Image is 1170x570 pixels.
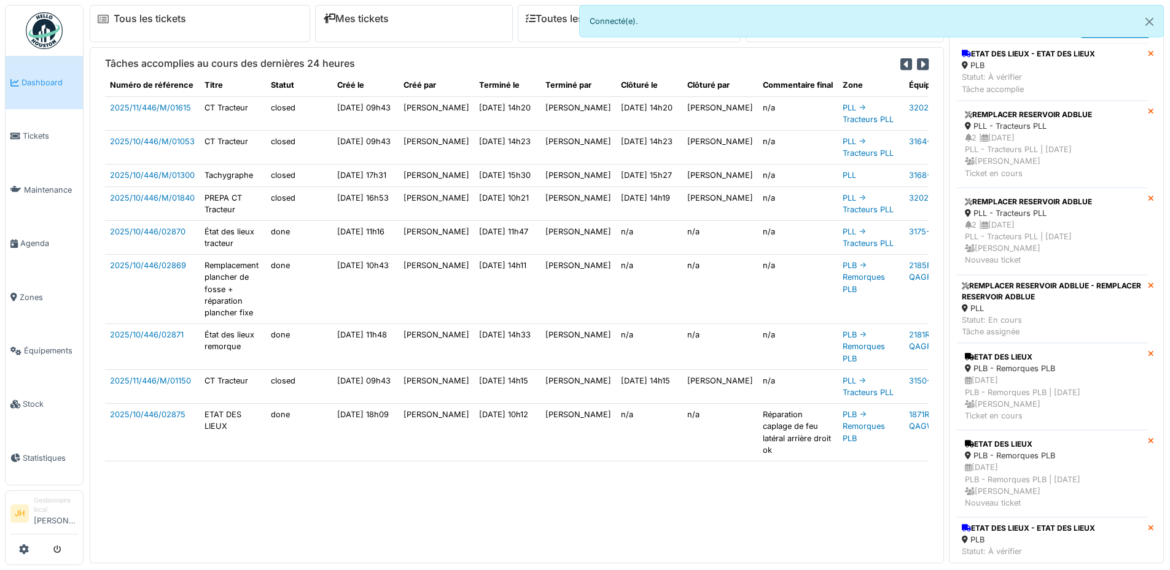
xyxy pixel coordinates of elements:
[474,164,540,187] td: [DATE] 15h30
[6,324,83,377] a: Équipements
[10,504,29,523] li: JH
[399,255,474,324] td: [PERSON_NAME]
[540,187,616,220] td: [PERSON_NAME]
[266,164,332,187] td: closed
[540,74,616,96] th: Terminé par
[26,12,63,49] img: Badge_color-CXgf-gQk.svg
[200,96,266,130] td: CT Tracteur
[957,343,1148,430] a: ETAT DES LIEUX PLB - Remorques PLB [DATE]PLB - Remorques PLB | [DATE] [PERSON_NAME]Ticket en cours
[6,431,83,485] a: Statistiques
[332,74,399,96] th: Créé le
[962,545,1095,569] div: Statut: À vérifier Tâche assignée
[758,404,838,461] td: Réparation caplage de feu latéral arrière droit ok
[6,56,83,109] a: Dashboard
[682,220,758,254] td: n/a
[540,130,616,164] td: [PERSON_NAME]
[20,291,78,303] span: Zones
[965,196,1140,207] div: REMPLACER RESERVOIR ADBLUE
[266,369,332,403] td: closed
[474,220,540,254] td: [DATE] 11h47
[957,43,1148,101] a: ETAT DES LIEUX - ETAT DES LIEUX PLB Statut: À vérifierTâche accomplie
[758,187,838,220] td: n/a
[682,369,758,403] td: [PERSON_NAME]
[399,324,474,370] td: [PERSON_NAME]
[616,187,682,220] td: [DATE] 14h19
[10,496,78,534] a: JH Gestionnaire local[PERSON_NAME]
[957,101,1148,188] a: REMPLACER RESERVOIR ADBLUE PLL - Tracteurs PLL 2 |[DATE]PLL - Tracteurs PLL | [DATE] [PERSON_NAME...
[962,523,1095,534] div: ETAT DES LIEUX - ETAT DES LIEUX
[616,96,682,130] td: [DATE] 14h20
[399,187,474,220] td: [PERSON_NAME]
[6,217,83,270] a: Agenda
[682,404,758,461] td: n/a
[965,132,1140,179] div: 2 | [DATE] PLL - Tracteurs PLL | [DATE] [PERSON_NAME] Ticket en cours
[962,48,1095,60] div: ETAT DES LIEUX - ETAT DES LIEUX
[962,71,1095,94] div: Statut: À vérifier Tâche accomplie
[962,302,1143,314] div: PLL
[682,74,758,96] th: Clôturé par
[540,324,616,370] td: [PERSON_NAME]
[110,330,184,339] a: 2025/10/446/02871
[843,171,856,180] a: PLL
[965,439,1140,450] div: ETAT DES LIEUX
[332,130,399,164] td: [DATE] 09h43
[110,103,191,112] a: 2025/11/446/M/01615
[957,275,1148,344] a: REMPLACER RESERVOIR ADBLUE - REMPLACER RESERVOIR ADBLUE PLL Statut: En coursTâche assignée
[965,374,1140,422] div: [DATE] PLB - Remorques PLB | [DATE] [PERSON_NAME] Ticket en cours
[200,187,266,220] td: PREPA CT Tracteur
[266,74,332,96] th: Statut
[616,220,682,254] td: n/a
[540,404,616,461] td: [PERSON_NAME]
[399,164,474,187] td: [PERSON_NAME]
[616,74,682,96] th: Clôturé le
[6,109,83,163] a: Tickets
[6,163,83,217] a: Maintenance
[200,369,266,403] td: CT Tracteur
[909,330,946,351] a: 2181R-QAGF872
[540,96,616,130] td: [PERSON_NAME]
[200,130,266,164] td: CT Tracteur
[200,255,266,324] td: Remplacement plancher de fosse + réparation plancher fixe
[1136,6,1163,38] button: Close
[758,369,838,403] td: n/a
[332,220,399,254] td: [DATE] 11h16
[20,237,78,249] span: Agenda
[909,137,960,146] a: 3164-QL5067
[110,376,191,385] a: 2025/11/446/M/01150
[110,137,195,146] a: 2025/10/446/M/01053
[962,534,1095,545] div: PLB
[758,220,838,254] td: n/a
[110,410,185,419] a: 2025/10/446/02875
[114,13,186,25] a: Tous les tickets
[399,369,474,403] td: [PERSON_NAME]
[266,96,332,130] td: closed
[34,496,78,531] li: [PERSON_NAME]
[904,74,970,96] th: Équipement
[965,207,1140,219] div: PLL - Tracteurs PLL
[23,130,78,142] span: Tickets
[474,404,540,461] td: [DATE] 10h12
[843,376,894,397] a: PLL -> Tracteurs PLL
[957,188,1148,275] a: REMPLACER RESERVOIR ADBLUE PLL - Tracteurs PLL 2 |[DATE]PLL - Tracteurs PLL | [DATE] [PERSON_NAME...
[200,324,266,370] td: État des lieux remorque
[332,96,399,130] td: [DATE] 09h43
[758,324,838,370] td: n/a
[909,261,946,282] a: 2185R-QAGF867
[965,120,1140,132] div: PLL - Tracteurs PLL
[965,450,1140,461] div: PLB - Remorques PLB
[843,410,885,442] a: PLB -> Remorques PLB
[682,96,758,130] td: [PERSON_NAME]
[110,261,186,270] a: 2025/10/446/02869
[6,377,83,431] a: Stock
[758,255,838,324] td: n/a
[758,130,838,164] td: n/a
[266,187,332,220] td: closed
[323,13,389,25] a: Mes tickets
[474,369,540,403] td: [DATE] 14h15
[965,219,1140,266] div: 2 | [DATE] PLL - Tracteurs PLL | [DATE] [PERSON_NAME] Nouveau ticket
[266,404,332,461] td: done
[616,324,682,370] td: n/a
[332,369,399,403] td: [DATE] 09h43
[682,164,758,187] td: [PERSON_NAME]
[909,227,957,236] a: 3175-BB4410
